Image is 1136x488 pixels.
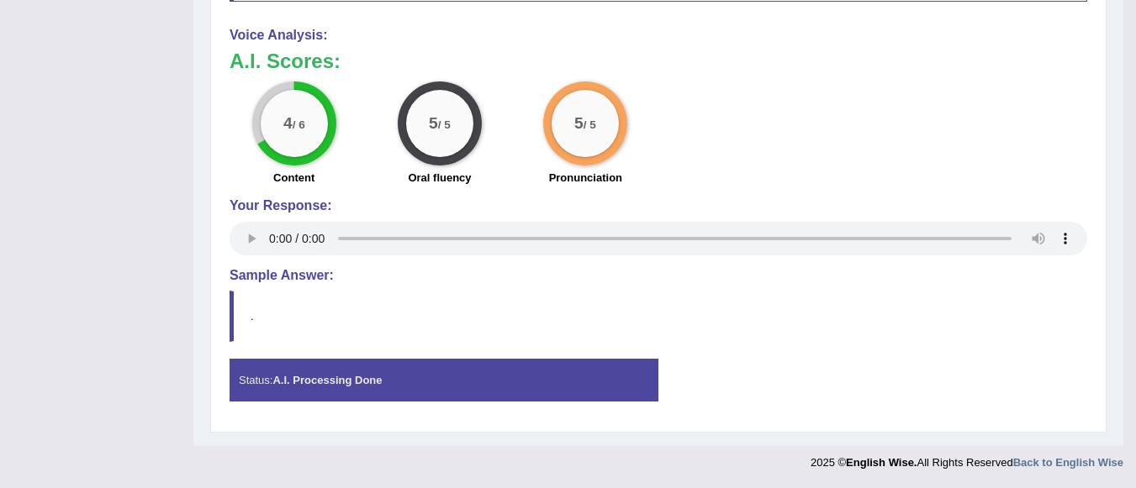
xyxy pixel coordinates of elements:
[811,446,1123,470] div: 2025 © All Rights Reserved
[549,170,622,186] label: Pronunciation
[292,118,304,131] small: / 6
[283,114,293,133] big: 4
[230,28,1087,43] h4: Voice Analysis:
[438,118,451,131] small: / 5
[230,198,1087,213] h4: Your Response:
[230,291,1087,342] blockquote: .
[230,268,1087,283] h4: Sample Answer:
[273,170,314,186] label: Content
[584,118,596,131] small: / 5
[230,359,658,401] div: Status:
[230,50,341,72] b: A.I. Scores:
[429,114,438,133] big: 5
[272,374,382,386] strong: A.I. Processing Done
[846,456,917,469] strong: English Wise.
[1013,456,1123,469] a: Back to English Wise
[408,170,471,186] label: Oral fluency
[574,114,584,133] big: 5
